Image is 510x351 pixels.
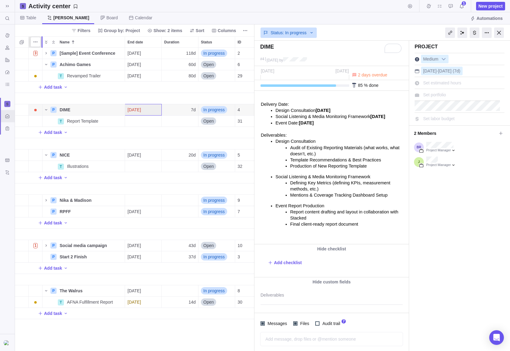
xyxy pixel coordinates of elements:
[35,118,145,129] span: Report content drafting and layout in collaboration with Stacked
[21,29,44,34] span: Event Date:
[235,161,272,172] div: ID
[35,72,112,77] span: Production of New Reporting Template
[235,48,272,59] div: 2
[198,116,235,127] div: Status
[58,299,64,305] div: T
[494,28,504,38] div: Close
[358,72,387,77] span: 2 days overdue
[421,55,440,64] span: Medium
[33,243,38,248] span: 1
[21,112,70,117] span: Event Report Production
[198,195,235,206] div: Status
[38,219,62,227] span: Add task
[60,107,70,113] span: DIME
[238,50,240,56] span: 2
[29,138,42,150] div: Trouble indication
[31,49,40,57] span: Number of activities at risk
[60,209,71,215] span: RPFF
[125,161,162,172] div: End date
[198,161,235,172] div: Open
[65,116,125,127] div: Report Template
[162,183,198,195] div: Duration
[198,240,235,251] div: Status
[162,48,198,59] div: Duration
[125,195,162,206] div: End date
[67,118,98,124] span: Report Template
[235,104,272,115] div: 4
[50,152,57,158] div: P
[235,251,272,263] div: ID
[271,30,307,36] span: Status: In progress
[279,58,283,62] span: by
[162,251,198,263] div: Duration
[162,37,198,47] div: Duration
[50,61,57,68] div: P
[50,288,57,294] div: P
[457,5,466,9] a: Notifications
[482,28,492,38] div: More actions
[423,80,461,85] span: Set estimated hours
[63,264,68,272] span: Add activity
[35,102,133,106] span: Mentions & Coverage Tracking Dashboard Setup
[15,48,254,351] div: grid
[198,138,235,150] div: Status
[95,26,142,35] span: Group by: Project
[255,91,408,244] iframe: Editable area. Press F10 for toolbar.
[44,220,62,226] span: Add task
[198,150,235,161] div: In progress
[198,195,235,206] div: In progress
[191,107,196,113] span: 7d
[125,48,162,59] div: End date
[29,285,42,297] div: Trouble indication
[127,152,141,158] span: [DATE]
[479,3,503,9] span: New project
[53,15,89,21] span: [PERSON_NAME]
[125,240,162,251] div: End date
[50,254,57,260] div: P
[42,70,125,82] div: Name
[203,152,225,158] span: In progress
[60,61,91,68] span: Achimo Games
[196,28,204,34] span: Sort
[67,73,101,79] span: Revamped Trailer
[29,70,42,82] div: Trouble indication
[438,68,452,73] span: [DATE]
[69,26,93,35] span: Filters
[50,107,57,113] div: P
[426,148,456,153] div: Project Manager
[42,183,125,195] div: Name
[198,48,235,59] div: In progress
[35,54,146,65] span: Audit of Existing Reporting Materials (what works, what doesn’t, etc.)
[235,161,272,172] div: 32
[235,240,272,251] div: ID
[162,104,198,116] div: Duration
[203,73,214,79] span: Open
[65,70,125,81] div: Revamped Trailer
[153,28,182,34] span: Show: 2 items
[29,48,42,59] div: Trouble indication
[423,68,437,73] span: [DATE]
[162,297,198,308] div: Duration
[198,206,235,217] div: In progress
[125,37,161,47] div: End date
[127,107,141,113] span: [DATE]
[125,183,162,195] div: End date
[203,118,214,124] span: Open
[57,150,125,161] div: NICE
[57,37,125,47] div: Name
[162,285,198,297] div: Duration
[125,138,162,150] div: End date
[235,285,272,297] div: ID
[125,93,162,104] div: End date
[453,68,460,73] span: (7d)
[60,39,70,45] span: Name
[238,39,241,45] span: ID
[203,197,225,203] span: In progress
[238,197,240,203] span: 9
[235,104,272,116] div: ID
[198,70,235,81] div: Open
[235,59,272,70] div: ID
[235,150,272,161] div: 5
[63,173,68,182] span: Add activity
[135,15,152,21] span: Calendar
